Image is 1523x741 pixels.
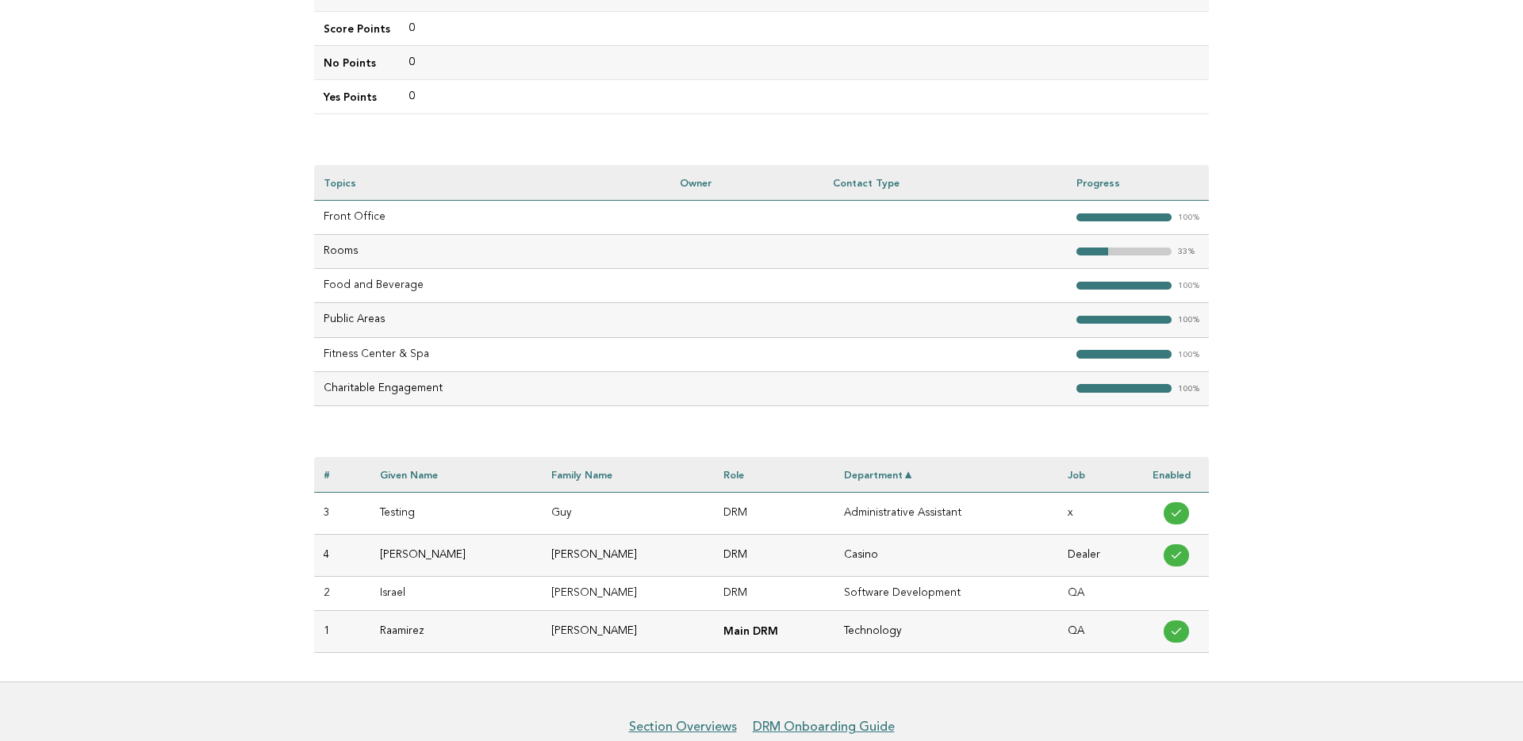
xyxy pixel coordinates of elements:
[823,165,1067,201] th: Contact Type
[1178,213,1199,222] em: 100%
[1143,457,1209,493] th: Enabled
[314,201,670,235] td: Front Office
[1178,316,1199,324] em: 100%
[629,719,737,735] a: Section Overviews
[1178,282,1199,290] em: 100%
[714,577,835,611] td: DRM
[670,165,823,201] th: Owner
[370,493,543,535] td: Testing
[314,611,370,653] td: 1
[314,493,370,535] td: 3
[400,11,1209,45] td: 0
[314,235,670,269] td: Rooms
[314,165,670,201] th: Topics
[714,457,835,493] th: Role
[370,457,543,493] th: Given name
[370,611,543,653] td: Raamirez
[834,577,1058,611] td: Software Development
[314,337,670,371] td: Fitness Center & Spa
[1058,577,1143,611] td: QA
[1058,611,1143,653] td: QA
[542,493,714,535] td: Guy
[1076,316,1172,324] strong: ">
[723,624,778,637] b: Main DRM
[542,611,714,653] td: [PERSON_NAME]
[314,45,400,79] td: No Points
[370,535,543,577] td: [PERSON_NAME]
[1178,385,1199,394] em: 100%
[1058,457,1143,493] th: Job
[1076,248,1108,256] strong: ">
[834,493,1058,535] td: Administrative Assistant
[1076,213,1172,222] strong: ">
[1058,493,1143,535] td: x
[1178,351,1199,359] em: 100%
[1178,248,1195,256] em: 33%
[542,457,714,493] th: Family name
[834,457,1058,493] th: Department
[542,577,714,611] td: [PERSON_NAME]
[1067,165,1209,201] th: Progress
[314,457,370,493] th: #
[1076,282,1172,290] strong: ">
[1058,535,1143,577] td: Dealer
[834,611,1058,653] td: Technology
[314,11,400,45] td: Score Points
[1076,384,1172,393] strong: ">
[314,535,370,577] td: 4
[714,493,835,535] td: DRM
[1076,350,1172,359] strong: ">
[834,535,1058,577] td: Casino
[400,79,1209,113] td: 0
[370,577,543,611] td: Israel
[314,577,370,611] td: 2
[400,45,1209,79] td: 0
[542,535,714,577] td: [PERSON_NAME]
[753,719,895,735] a: DRM Onboarding Guide
[314,269,670,303] td: Food and Beverage
[314,79,400,113] td: Yes Points
[314,303,670,337] td: Public Areas
[714,535,835,577] td: DRM
[314,371,670,405] td: Charitable Engagement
